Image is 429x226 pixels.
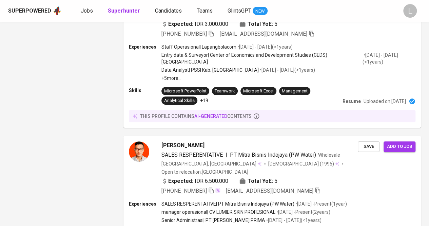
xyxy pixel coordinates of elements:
a: Teams [197,7,214,15]
a: GlintsGPT NEW [228,7,268,15]
img: app logo [53,6,62,16]
p: • [DATE] - [DATE] ( <1 years ) [363,52,415,65]
p: this profile contains contents [140,113,252,120]
div: Management [282,88,308,94]
span: 5 [274,177,277,185]
p: • [DATE] - [DATE] ( <1 years ) [236,44,293,50]
a: Jobs [81,7,94,15]
b: Superhunter [108,7,140,14]
span: PT Mitra Bisnis Indojaya (PW Water) [230,152,316,158]
img: 305c995ac4e8e94c4977a427a259c549.jpg [129,141,149,162]
p: • [DATE] - Present ( 1 year ) [294,201,347,207]
p: Senior Administrasi | PT [PERSON_NAME] PRIMA [161,217,265,224]
b: Expected: [168,177,193,185]
div: [GEOGRAPHIC_DATA], [GEOGRAPHIC_DATA] [161,160,261,167]
p: • [DATE] - Present ( 2 years ) [275,209,330,215]
span: 5 [274,20,277,28]
p: Data Analyst | PSSI Kab. [GEOGRAPHIC_DATA] [161,67,259,73]
span: [PERSON_NAME] [161,141,204,150]
b: Expected: [168,20,193,28]
span: [DEMOGRAPHIC_DATA] [268,160,320,167]
a: Superhunter [108,7,141,15]
div: Superpowered [8,7,51,15]
span: SALES RESPERENTATIVE [161,152,223,158]
span: | [226,151,227,159]
span: [PHONE_NUMBER] [161,31,207,37]
span: [PHONE_NUMBER] [161,188,207,194]
p: +5 more ... [161,75,415,82]
div: Microsoft Excel [243,88,274,94]
span: Add to job [387,143,412,151]
div: (1995) [268,160,339,167]
div: Microsoft PowerPoint [164,88,207,94]
span: [EMAIL_ADDRESS][DOMAIN_NAME] [226,188,313,194]
div: IDR 6.500.000 [161,177,228,185]
p: Entry data & Surveyor | Center of Economics and Development Studies (CEDS) [GEOGRAPHIC_DATA] [161,52,363,65]
div: Teamwork [215,88,235,94]
button: Add to job [384,141,415,152]
div: IDR 3.000.000 [161,20,228,28]
a: Superpoweredapp logo [8,6,62,16]
span: [EMAIL_ADDRESS][DOMAIN_NAME] [220,31,307,37]
p: • [DATE] - [DATE] ( <1 years ) [259,67,315,73]
span: AI-generated [194,114,227,119]
p: manager operasional | CV LUMIER SKIN PROFESIONAL [161,209,275,215]
a: Candidates [155,7,183,15]
b: Total YoE: [248,20,273,28]
span: Teams [197,7,213,14]
button: Save [358,141,379,152]
p: Resume [343,98,361,105]
p: Experiences [129,201,161,207]
p: Experiences [129,44,161,50]
p: SALES RESPERENTATIVE | PT Mitra Bisnis Indojaya (PW Water) [161,201,294,207]
p: Uploaded on [DATE] [364,98,406,105]
span: Candidates [155,7,182,14]
div: Analytical Skills [164,98,195,104]
span: Save [361,143,376,151]
img: magic_wand.svg [215,188,220,193]
b: Total YoE: [248,177,273,185]
span: NEW [253,8,268,15]
div: L [403,4,417,18]
p: Skills [129,87,161,94]
p: • [DATE] - [DATE] ( <1 years ) [265,217,321,224]
p: Staff Operasional | Lapangbolacom [161,44,236,50]
p: Open to relocation : [GEOGRAPHIC_DATA] [161,169,248,175]
span: Wholesale [318,152,340,158]
p: +19 [200,97,208,104]
span: Jobs [81,7,93,14]
span: GlintsGPT [228,7,251,14]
